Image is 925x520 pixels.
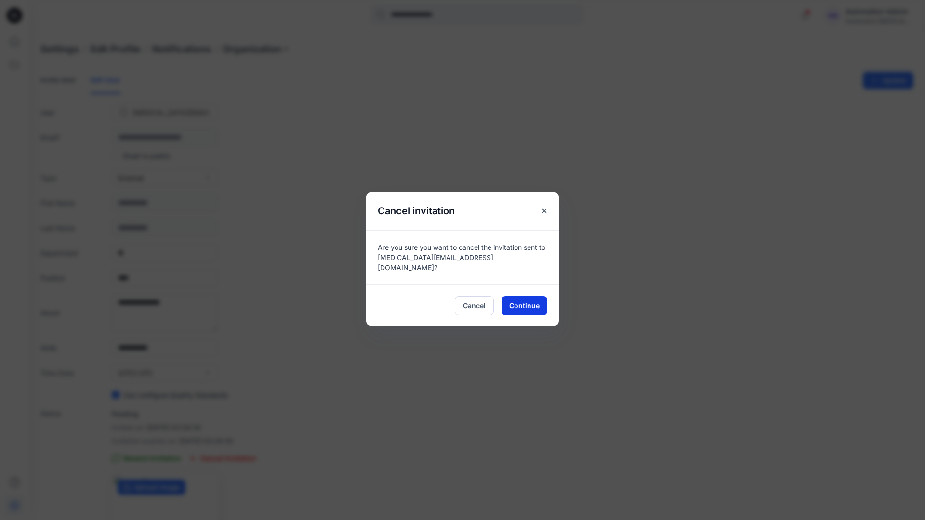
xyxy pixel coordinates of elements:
span: Continue [509,300,540,311]
p: Are you sure you want to cancel the invitation sent to [MEDICAL_DATA][EMAIL_ADDRESS][DOMAIN_NAME]? [378,242,547,273]
button: Cancel [455,296,494,315]
span: Cancel [463,300,486,311]
button: Continue [502,296,547,315]
button: Close [536,202,553,220]
h5: Cancel invitation [366,192,466,230]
